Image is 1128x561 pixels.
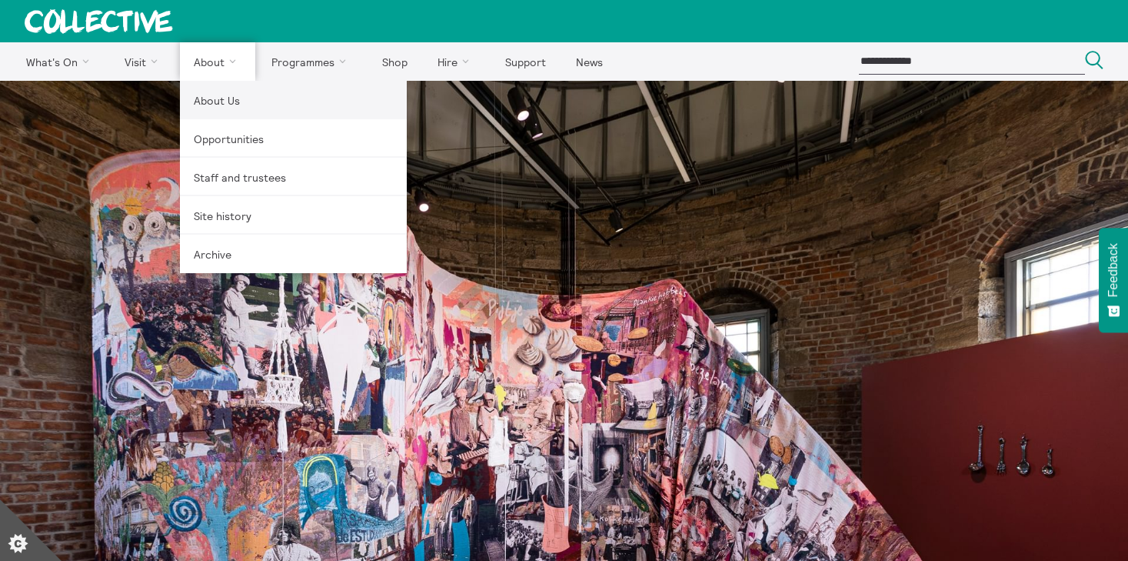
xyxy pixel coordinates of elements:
[180,119,407,158] a: Opportunities
[368,42,421,81] a: Shop
[562,42,616,81] a: News
[180,81,407,119] a: About Us
[1099,228,1128,332] button: Feedback - Show survey
[180,235,407,273] a: Archive
[180,158,407,196] a: Staff and trustees
[12,42,108,81] a: What's On
[258,42,366,81] a: Programmes
[111,42,178,81] a: Visit
[180,196,407,235] a: Site history
[491,42,559,81] a: Support
[424,42,489,81] a: Hire
[1106,243,1120,297] span: Feedback
[180,42,255,81] a: About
